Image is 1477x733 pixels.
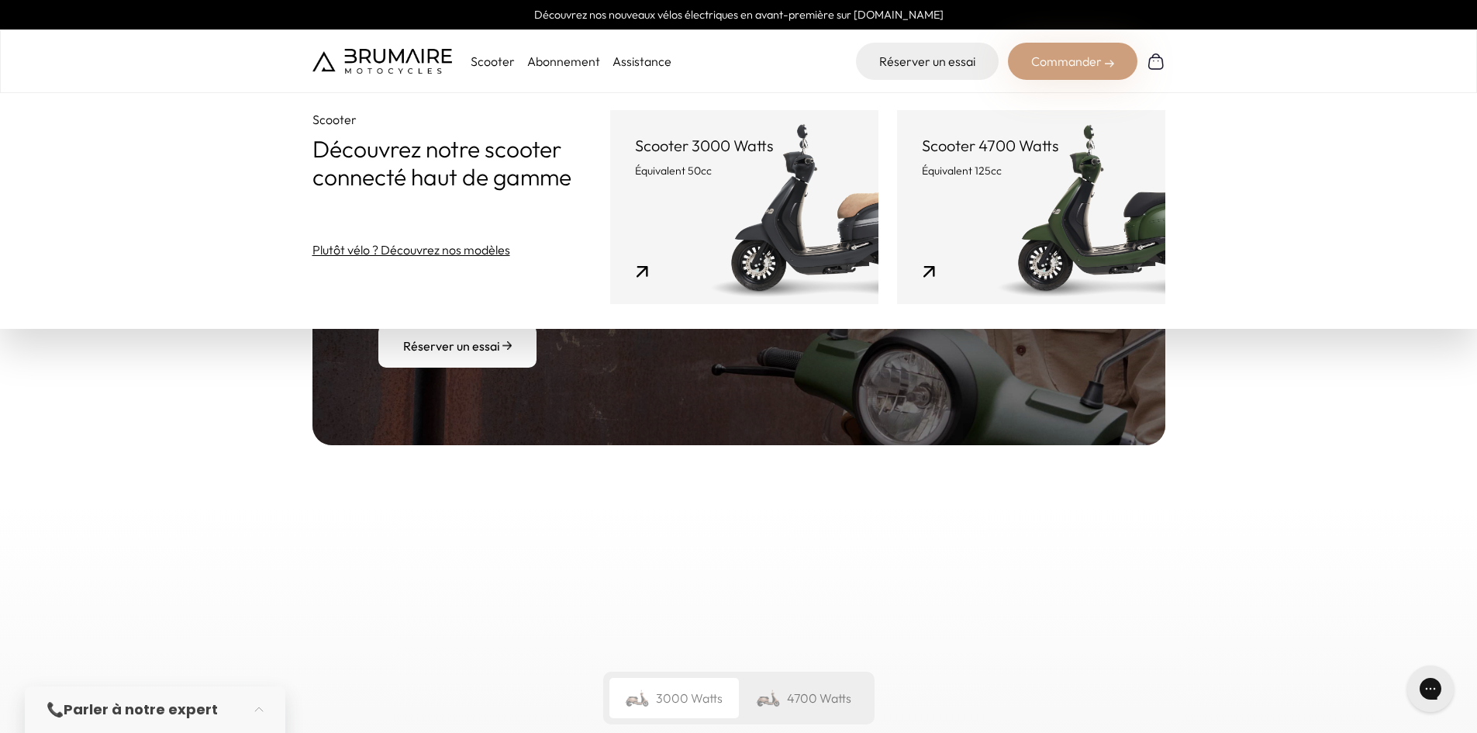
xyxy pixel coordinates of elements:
div: 4700 Watts [739,678,868,718]
a: Scooter 3000 Watts Équivalent 50cc [610,110,878,304]
a: Scooter 4700 Watts Équivalent 125cc [897,110,1165,304]
img: Panier [1147,52,1165,71]
a: Réserver un essai [378,324,537,368]
p: Scooter [471,52,515,71]
a: Réserver un essai [856,43,999,80]
p: Scooter [312,110,610,129]
a: Assistance [613,54,671,69]
iframe: Gorgias live chat messenger [1399,660,1461,717]
p: Scooter 4700 Watts [922,135,1141,157]
p: Découvrez notre scooter connecté haut de gamme [312,135,610,191]
div: Commander [1008,43,1137,80]
a: Abonnement [527,54,600,69]
img: arrow-right.png [502,341,512,349]
div: 3000 Watts [609,678,739,718]
p: Équivalent 125cc [922,163,1141,178]
p: Scooter 3000 Watts [635,135,854,157]
a: Plutôt vélo ? Découvrez nos modèles [312,240,510,259]
img: Brumaire Motocycles [312,49,452,74]
img: right-arrow-2.png [1105,59,1114,68]
p: Équivalent 50cc [635,163,854,178]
